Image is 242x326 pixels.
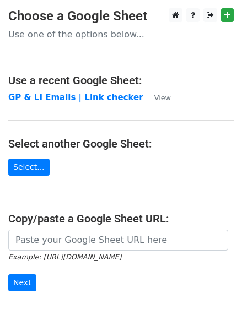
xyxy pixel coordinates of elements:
[8,29,234,40] p: Use one of the options below...
[8,274,36,291] input: Next
[8,230,228,251] input: Paste your Google Sheet URL here
[8,212,234,225] h4: Copy/paste a Google Sheet URL:
[154,94,171,102] small: View
[8,74,234,87] h4: Use a recent Google Sheet:
[8,137,234,150] h4: Select another Google Sheet:
[8,159,50,176] a: Select...
[143,93,171,102] a: View
[8,93,143,102] a: GP & LI Emails | Link checker
[8,8,234,24] h3: Choose a Google Sheet
[8,253,121,261] small: Example: [URL][DOMAIN_NAME]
